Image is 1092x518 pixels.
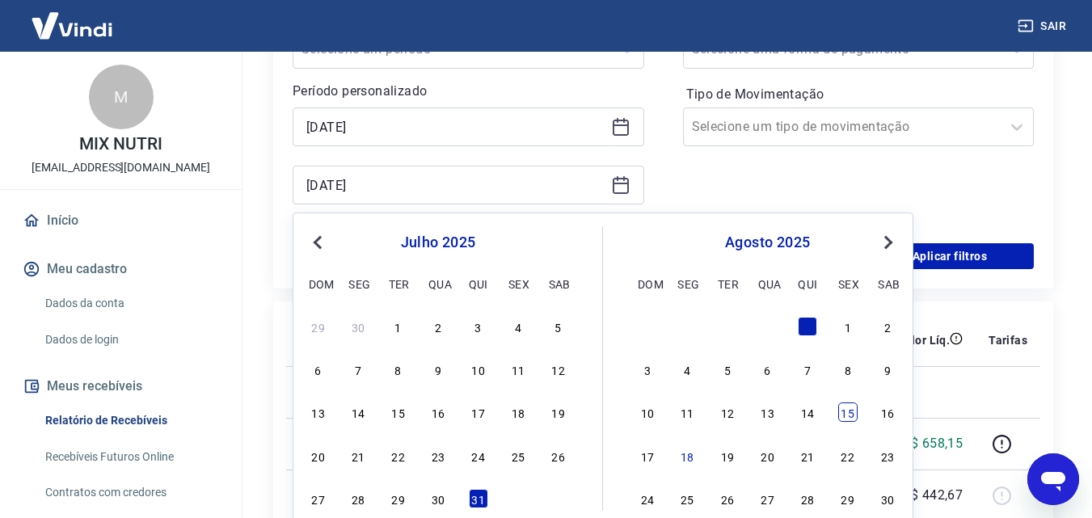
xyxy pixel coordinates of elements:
div: Choose terça-feira, 26 de agosto de 2025 [718,489,737,508]
div: sab [549,274,568,293]
div: Choose quarta-feira, 2 de julho de 2025 [428,317,448,336]
div: Choose quinta-feira, 3 de julho de 2025 [469,317,488,336]
div: Choose domingo, 10 de agosto de 2025 [638,402,657,422]
div: Choose sexta-feira, 15 de agosto de 2025 [838,402,858,422]
div: Choose sexta-feira, 22 de agosto de 2025 [838,446,858,465]
div: Choose segunda-feira, 28 de julho de 2025 [348,489,368,508]
div: agosto 2025 [635,233,900,252]
div: Choose quinta-feira, 31 de julho de 2025 [798,317,817,336]
button: Sair [1014,11,1073,41]
div: Choose quinta-feira, 21 de agosto de 2025 [798,446,817,465]
div: seg [677,274,697,293]
div: Choose segunda-feira, 14 de julho de 2025 [348,402,368,422]
div: qui [469,274,488,293]
div: Choose sábado, 26 de julho de 2025 [549,446,568,465]
input: Data final [306,173,605,197]
p: Tarifas [989,332,1027,348]
div: Choose quarta-feira, 27 de agosto de 2025 [758,489,778,508]
div: Choose terça-feira, 19 de agosto de 2025 [718,446,737,465]
div: Choose sexta-feira, 18 de julho de 2025 [508,402,528,422]
div: Choose segunda-feira, 18 de agosto de 2025 [677,446,697,465]
div: Choose quinta-feira, 31 de julho de 2025 [469,489,488,508]
div: Choose terça-feira, 5 de agosto de 2025 [718,360,737,379]
div: Choose quarta-feira, 20 de agosto de 2025 [758,446,778,465]
div: Choose quarta-feira, 13 de agosto de 2025 [758,402,778,422]
div: Choose sábado, 23 de agosto de 2025 [878,446,897,465]
button: Previous Month [308,233,327,252]
div: Choose domingo, 20 de julho de 2025 [309,446,328,465]
div: Choose quarta-feira, 6 de agosto de 2025 [758,360,778,379]
div: Choose sexta-feira, 11 de julho de 2025 [508,360,528,379]
div: Choose sexta-feira, 29 de agosto de 2025 [838,489,858,508]
div: Choose quinta-feira, 7 de agosto de 2025 [798,360,817,379]
div: Choose sexta-feira, 8 de agosto de 2025 [838,360,858,379]
div: Choose domingo, 24 de agosto de 2025 [638,489,657,508]
a: Dados da conta [39,287,222,320]
div: Choose quinta-feira, 10 de julho de 2025 [469,360,488,379]
a: Início [19,203,222,238]
div: Choose terça-feira, 8 de julho de 2025 [389,360,408,379]
div: Choose sexta-feira, 1 de agosto de 2025 [508,489,528,508]
button: Meus recebíveis [19,368,222,404]
p: R$ 658,15 [903,434,963,453]
div: Choose terça-feira, 29 de julho de 2025 [389,489,408,508]
div: Choose sábado, 9 de agosto de 2025 [878,360,897,379]
div: Choose terça-feira, 1 de julho de 2025 [389,317,408,336]
p: Valor Líq. [897,332,950,348]
p: MIX NUTRI [79,136,162,153]
div: Choose sábado, 2 de agosto de 2025 [549,489,568,508]
div: Choose segunda-feira, 7 de julho de 2025 [348,360,368,379]
div: ter [718,274,737,293]
p: [EMAIL_ADDRESS][DOMAIN_NAME] [32,159,210,176]
div: Choose quarta-feira, 16 de julho de 2025 [428,402,448,422]
div: Choose quarta-feira, 23 de julho de 2025 [428,446,448,465]
label: Tipo de Movimentação [686,85,1031,104]
div: ter [389,274,408,293]
div: Choose sábado, 2 de agosto de 2025 [878,317,897,336]
div: Choose segunda-feira, 30 de junho de 2025 [348,317,368,336]
div: month 2025-07 [306,314,570,510]
div: Choose domingo, 29 de junho de 2025 [309,317,328,336]
div: sab [878,274,897,293]
div: Choose domingo, 13 de julho de 2025 [309,402,328,422]
div: Choose quarta-feira, 9 de julho de 2025 [428,360,448,379]
div: Choose domingo, 6 de julho de 2025 [309,360,328,379]
div: Choose segunda-feira, 4 de agosto de 2025 [677,360,697,379]
p: Período personalizado [293,82,644,101]
div: Choose quinta-feira, 24 de julho de 2025 [469,446,488,465]
div: sex [838,274,858,293]
a: Contratos com credores [39,476,222,509]
input: Data inicial [306,115,605,139]
div: Choose segunda-feira, 21 de julho de 2025 [348,446,368,465]
div: dom [638,274,657,293]
button: Aplicar filtros [866,243,1034,269]
div: Choose quarta-feira, 30 de julho de 2025 [428,489,448,508]
div: Choose sábado, 16 de agosto de 2025 [878,402,897,422]
div: Choose terça-feira, 12 de agosto de 2025 [718,402,737,422]
a: Dados de login [39,323,222,356]
iframe: Botão para abrir a janela de mensagens [1027,453,1079,505]
div: Choose terça-feira, 29 de julho de 2025 [718,317,737,336]
a: Relatório de Recebíveis [39,404,222,437]
div: Choose domingo, 3 de agosto de 2025 [638,360,657,379]
div: Choose quinta-feira, 28 de agosto de 2025 [798,489,817,508]
div: Choose quinta-feira, 14 de agosto de 2025 [798,402,817,422]
a: Recebíveis Futuros Online [39,440,222,474]
div: Choose sábado, 19 de julho de 2025 [549,402,568,422]
div: Choose segunda-feira, 11 de agosto de 2025 [677,402,697,422]
div: Choose quinta-feira, 17 de julho de 2025 [469,402,488,422]
div: Choose sábado, 5 de julho de 2025 [549,317,568,336]
div: dom [309,274,328,293]
div: Choose domingo, 27 de julho de 2025 [309,489,328,508]
button: Next Month [879,233,898,252]
div: qua [758,274,778,293]
div: Choose terça-feira, 15 de julho de 2025 [389,402,408,422]
div: Choose sexta-feira, 1 de agosto de 2025 [838,317,858,336]
div: Choose sexta-feira, 4 de julho de 2025 [508,317,528,336]
div: Choose domingo, 27 de julho de 2025 [638,317,657,336]
div: qui [798,274,817,293]
div: Choose sexta-feira, 25 de julho de 2025 [508,446,528,465]
div: seg [348,274,368,293]
div: Choose quarta-feira, 30 de julho de 2025 [758,317,778,336]
div: Choose terça-feira, 22 de julho de 2025 [389,446,408,465]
